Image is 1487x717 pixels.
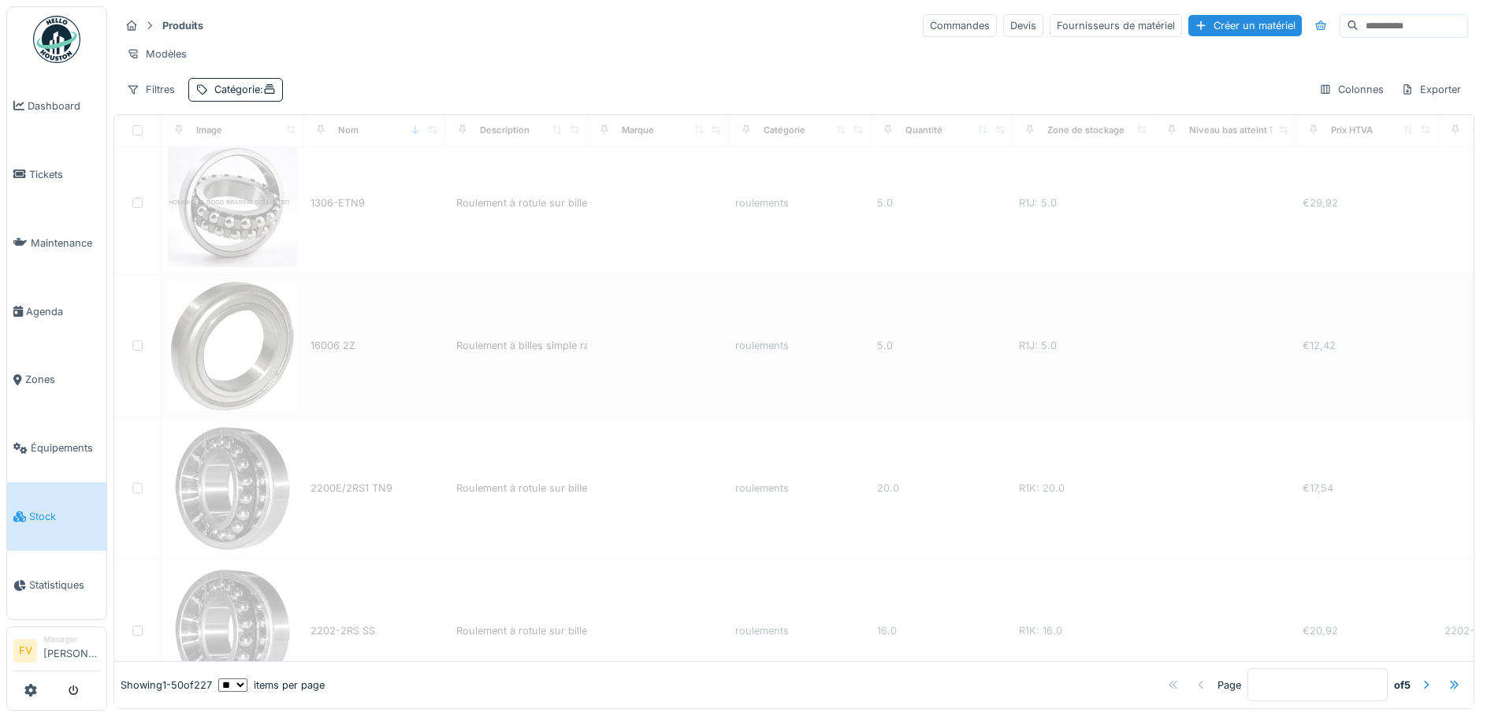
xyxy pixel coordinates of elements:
[1394,78,1468,101] div: Exporter
[43,633,100,667] li: [PERSON_NAME]
[1312,78,1391,101] div: Colonnes
[33,16,80,63] img: Badge_color-CXgf-gQk.svg
[310,623,375,638] div: 2202-2RS SS
[1394,678,1411,693] strong: of 5
[29,167,100,182] span: Tickets
[923,14,997,37] div: Commandes
[25,372,100,387] span: Zones
[7,346,106,414] a: Zones
[7,414,106,483] a: Équipements
[1331,124,1373,137] div: Prix HTVA
[168,567,297,696] img: 2202-2RS SS
[7,140,106,209] a: Tickets
[1047,124,1125,137] div: Zone de stockage
[310,481,392,496] div: 2200E/2RS1 TN9
[214,82,276,97] div: Catégorie
[622,124,654,137] div: Marque
[7,209,106,277] a: Maintenance
[877,338,1006,353] div: 5.0
[877,481,1006,496] div: 20.0
[120,78,182,101] div: Filtres
[1303,338,1432,353] div: €12,42
[29,509,100,524] span: Stock
[1217,678,1241,693] div: Page
[156,18,210,33] strong: Produits
[456,481,691,496] div: Roulement à rotule sur billes double rangées - ...
[168,424,297,553] img: 2200E/2RS1 TN9
[735,195,864,210] div: roulements
[7,551,106,619] a: Statistiques
[1003,14,1043,37] div: Devis
[120,43,194,65] div: Modèles
[13,639,37,663] li: FV
[168,281,297,411] img: 16006 2Z
[43,633,100,645] div: Manager
[310,338,355,353] div: 16006 2Z
[764,124,805,137] div: Catégorie
[7,482,106,551] a: Stock
[1050,14,1182,37] div: Fournisseurs de matériel
[7,72,106,140] a: Dashboard
[7,277,106,346] a: Agenda
[13,633,100,671] a: FV Manager[PERSON_NAME]
[1019,197,1057,209] span: R1J: 5.0
[26,304,100,319] span: Agenda
[735,623,864,638] div: roulements
[260,84,276,95] span: :
[456,338,668,353] div: Roulement à billes simple rangée - 30x55x9
[1303,195,1432,210] div: €29,92
[456,623,695,638] div: Roulement à rotule sur billes double rangées en...
[735,338,864,353] div: roulements
[338,124,359,137] div: Nom
[877,623,1006,638] div: 16.0
[31,440,100,455] span: Équipements
[735,481,864,496] div: roulements
[1303,623,1432,638] div: €20,92
[29,578,100,593] span: Statistiques
[877,195,1006,210] div: 5.0
[1303,481,1432,496] div: €17,54
[1188,15,1302,36] div: Créer un matériel
[905,124,942,137] div: Quantité
[456,195,691,210] div: Roulement à rotule sur billes double rangées - ...
[310,195,365,210] div: 1306-ETN9
[480,124,530,137] div: Description
[218,678,325,693] div: items per page
[28,98,100,113] span: Dashboard
[1019,625,1062,637] span: R1K: 16.0
[121,678,212,693] div: Showing 1 - 50 of 227
[1019,340,1057,351] span: R1J: 5.0
[168,139,297,268] img: 1306-ETN9
[1189,124,1274,137] div: Niveau bas atteint ?
[1019,482,1065,494] span: R1K: 20.0
[196,124,222,137] div: Image
[31,236,100,251] span: Maintenance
